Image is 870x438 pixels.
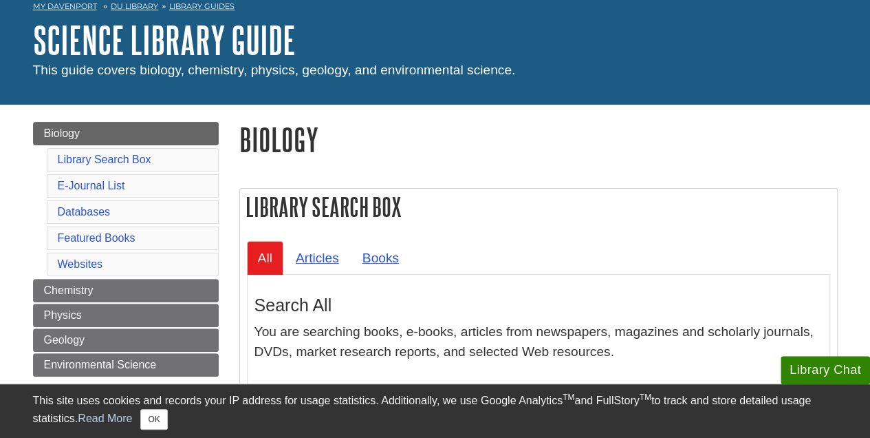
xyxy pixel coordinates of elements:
span: Geology [44,334,85,346]
span: Biology [44,127,80,139]
a: Library Guides [169,1,235,11]
span: Chemistry [44,284,94,296]
h1: Biology [239,122,838,157]
h3: Search All [254,295,823,315]
a: Featured Books [58,232,135,244]
div: This site uses cookies and records your IP address for usage statistics. Additionally, we use Goo... [33,393,838,430]
span: Environmental Science [44,359,157,371]
p: You are searching books, e-books, articles from newspapers, magazines and scholarly journals, DVD... [254,322,823,362]
button: Library Chat [781,356,870,384]
a: Physics [33,304,219,327]
a: E-Journal List [58,180,125,191]
a: Read More [78,413,132,424]
a: All [247,241,283,275]
a: Books [351,241,410,275]
sup: TM [563,393,574,402]
span: Physics [44,309,82,321]
a: Environmental Science [33,353,219,377]
a: Science Library Guide [33,19,296,61]
h2: Library Search Box [240,189,837,225]
a: Databases [58,206,111,218]
a: Library Search Box [58,154,151,165]
a: Websites [58,258,103,270]
a: Biology [33,122,219,145]
a: Geology [33,328,219,352]
a: DU Library [111,1,158,11]
button: Close [140,409,167,430]
sup: TM [640,393,651,402]
a: My Davenport [33,1,97,12]
a: Chemistry [33,279,219,302]
a: Articles [285,241,350,275]
span: This guide covers biology, chemistry, physics, geology, and environmental science. [33,63,516,77]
